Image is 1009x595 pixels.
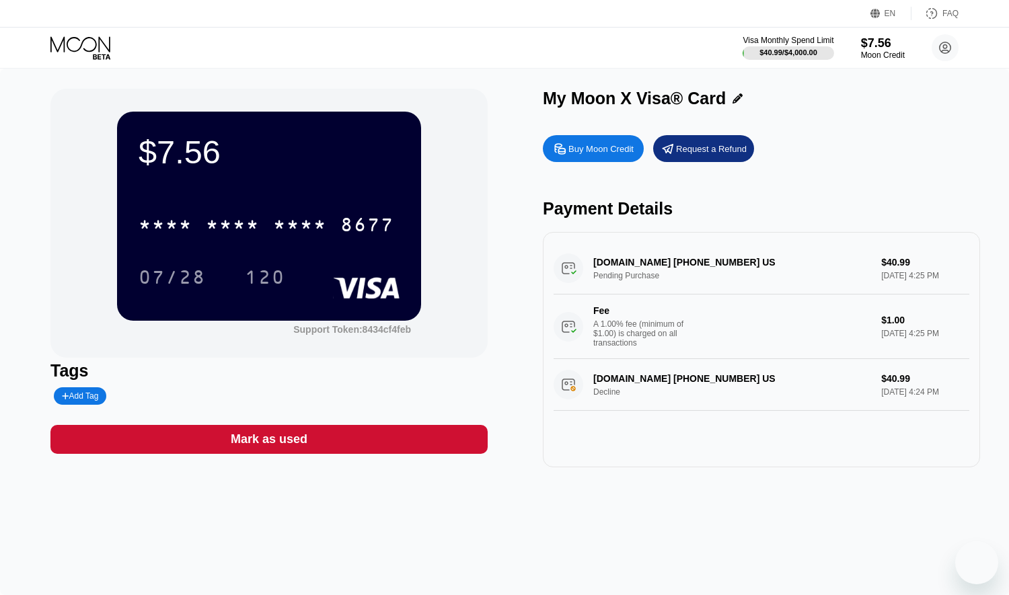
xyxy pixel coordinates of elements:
div: Buy Moon Credit [543,135,644,162]
div: $7.56Moon Credit [861,36,905,60]
div: EN [870,7,911,20]
div: Fee [593,305,687,316]
iframe: Button to launch messaging window [955,541,998,584]
div: Payment Details [543,199,980,219]
div: [DATE] 4:25 PM [881,329,969,338]
div: EN [885,9,896,18]
div: Add Tag [54,387,106,405]
div: A 1.00% fee (minimum of $1.00) is charged on all transactions [593,319,694,348]
div: FAQ [942,9,959,18]
div: 07/28 [139,268,206,290]
div: Support Token: 8434cf4feb [293,324,411,335]
div: Buy Moon Credit [568,143,634,155]
div: $7.56 [861,36,905,50]
div: Visa Monthly Spend Limit [743,36,833,45]
div: FAQ [911,7,959,20]
div: Moon Credit [861,50,905,60]
div: 120 [245,268,285,290]
div: Request a Refund [653,135,754,162]
div: Support Token:8434cf4feb [293,324,411,335]
div: $7.56 [139,133,400,171]
div: Request a Refund [676,143,747,155]
div: Mark as used [50,425,488,454]
div: Add Tag [62,391,98,401]
div: 8677 [340,216,394,237]
div: 120 [235,260,295,294]
div: FeeA 1.00% fee (minimum of $1.00) is charged on all transactions$1.00[DATE] 4:25 PM [554,294,969,359]
div: $40.99 / $4,000.00 [759,48,817,56]
div: 07/28 [128,260,216,294]
div: Mark as used [231,432,307,447]
div: Tags [50,361,488,381]
div: $1.00 [881,315,969,325]
div: My Moon X Visa® Card [543,89,726,108]
div: Visa Monthly Spend Limit$40.99/$4,000.00 [743,36,833,60]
